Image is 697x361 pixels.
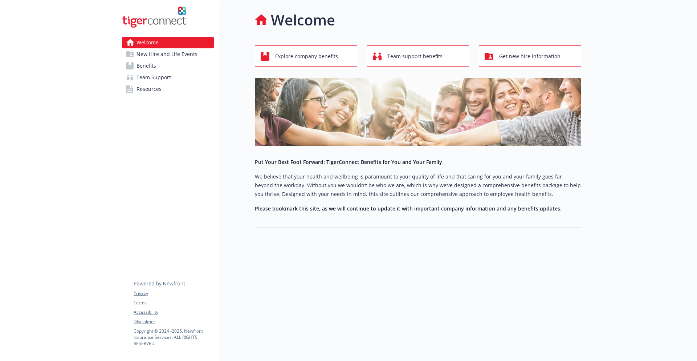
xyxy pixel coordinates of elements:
a: Disclaimer [134,318,213,325]
span: New Hire and Life Events [136,48,197,60]
span: Get new hire information [499,49,561,63]
a: Resources [122,83,214,95]
a: Accessibility [134,309,213,316]
button: Team support benefits [367,45,469,67]
span: Team Support [136,72,171,83]
img: overview page banner [255,78,581,146]
h1: Welcome [271,9,335,31]
strong: Please bookmark this site, as we will continue to update it with important company information an... [255,205,562,212]
a: Privacy [134,290,213,297]
button: Get new hire information [479,45,581,67]
strong: Put Your Best Foot Forward: TigerConnect Benefits for You and Your Family [255,159,442,165]
a: New Hire and Life Events [122,48,214,60]
a: Terms [134,300,213,306]
p: We believe that your health and wellbeing is paramount to your quality of life and that caring fo... [255,172,581,198]
span: Team support benefits [387,49,443,63]
span: Explore company benefits [275,49,338,63]
p: Copyright © 2024 - 2025 , Newfront Insurance Services, ALL RIGHTS RESERVED [134,328,213,346]
a: Team Support [122,72,214,83]
a: Welcome [122,37,214,48]
span: Resources [136,83,162,95]
span: Welcome [136,37,159,48]
button: Explore company benefits [255,45,357,67]
a: Benefits [122,60,214,72]
span: Benefits [136,60,156,72]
